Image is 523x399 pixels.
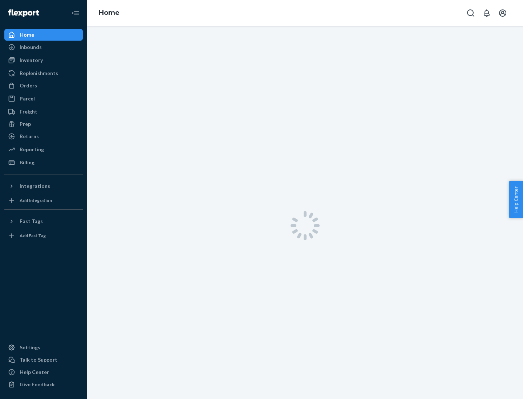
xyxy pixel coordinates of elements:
a: Inventory [4,54,83,66]
button: Open Search Box [463,6,478,20]
a: Freight [4,106,83,118]
a: Settings [4,342,83,353]
a: Home [99,9,119,17]
button: Give Feedback [4,379,83,390]
div: Billing [20,159,35,166]
div: Inventory [20,57,43,64]
div: Reporting [20,146,44,153]
button: Open account menu [495,6,510,20]
div: Talk to Support [20,356,57,363]
a: Returns [4,131,83,142]
button: Help Center [509,181,523,218]
div: Returns [20,133,39,140]
div: Give Feedback [20,381,55,388]
img: Flexport logo [8,9,39,17]
div: Home [20,31,34,38]
button: Close Navigation [68,6,83,20]
div: Add Integration [20,197,52,203]
div: Orders [20,82,37,89]
div: Prep [20,120,31,128]
button: Open notifications [479,6,494,20]
div: Fast Tags [20,218,43,225]
button: Integrations [4,180,83,192]
div: Inbounds [20,44,42,51]
a: Inbounds [4,41,83,53]
button: Fast Tags [4,215,83,227]
a: Reporting [4,144,83,155]
div: Add Fast Tag [20,233,46,239]
a: Prep [4,118,83,130]
a: Add Integration [4,195,83,206]
ol: breadcrumbs [93,3,125,24]
a: Parcel [4,93,83,104]
div: Freight [20,108,37,115]
div: Replenishments [20,70,58,77]
div: Parcel [20,95,35,102]
div: Help Center [20,369,49,376]
div: Integrations [20,182,50,190]
a: Home [4,29,83,41]
a: Billing [4,157,83,168]
a: Replenishments [4,67,83,79]
button: Talk to Support [4,354,83,366]
div: Settings [20,344,40,351]
a: Add Fast Tag [4,230,83,242]
a: Orders [4,80,83,91]
a: Help Center [4,366,83,378]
